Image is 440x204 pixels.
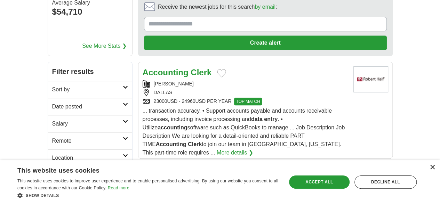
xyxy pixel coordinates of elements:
a: See More Stats ❯ [82,42,127,50]
div: Decline all [354,175,417,189]
a: More details ❯ [217,149,253,157]
a: Remote [48,132,132,149]
h2: Date posted [52,103,123,111]
a: Read more, opens a new window [108,186,129,190]
button: Add to favorite jobs [217,69,226,77]
div: Accept all [289,175,350,189]
strong: Accounting [143,68,189,77]
span: This website uses cookies to improve user experience and to enable personalised advertising. By u... [17,179,278,190]
strong: accounting [158,124,187,130]
div: DALLAS [143,89,348,96]
a: Date posted [48,98,132,115]
span: ... transaction accuracy. • Support accounts payable and accounts receivable processes, including... [143,108,345,156]
strong: data [251,116,263,122]
strong: Clerk [188,141,202,147]
span: Receive the newest jobs for this search : [158,3,277,11]
h2: Filter results [48,62,132,81]
h2: Salary [52,120,123,128]
h2: Sort by [52,85,123,94]
strong: Clerk [191,68,211,77]
a: Accounting Clerk [143,68,212,77]
h2: Remote [52,137,123,145]
h2: Location [52,154,123,162]
strong: Accounting [156,141,186,147]
a: Salary [48,115,132,132]
div: This website uses cookies [17,164,261,175]
span: TOP MATCH [234,98,262,105]
a: Location [48,149,132,166]
div: Close [430,165,435,170]
button: Create alert [144,36,387,50]
div: Show details [17,192,279,199]
div: $54,710 [52,6,128,18]
a: [PERSON_NAME] [154,81,194,86]
a: by email [255,4,275,10]
img: Robert Half logo [353,66,388,92]
span: Show details [26,193,59,198]
strong: entry [264,116,278,122]
div: 23000USD - 24960USD PER YEAR [143,98,348,105]
a: Sort by [48,81,132,98]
